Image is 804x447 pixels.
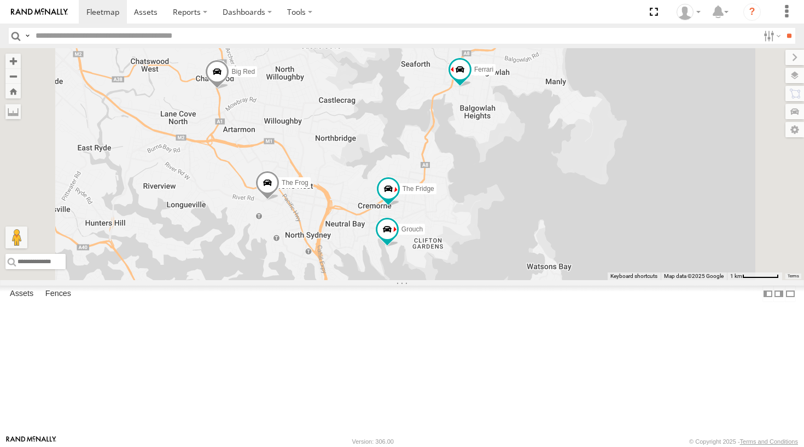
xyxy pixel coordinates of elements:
[23,28,32,44] label: Search Query
[474,66,493,73] span: Ferrari
[5,227,27,248] button: Drag Pegman onto the map to open Street View
[740,438,798,445] a: Terms and Conditions
[5,68,21,84] button: Zoom out
[403,185,434,193] span: The Fridge
[759,28,783,44] label: Search Filter Options
[4,286,39,301] label: Assets
[743,3,761,21] i: ?
[401,226,423,234] span: Grouch
[40,286,77,301] label: Fences
[673,4,704,20] div: myBins Admin
[773,286,784,301] label: Dock Summary Table to the Right
[282,179,308,187] span: The Frog
[610,272,657,280] button: Keyboard shortcuts
[762,286,773,301] label: Dock Summary Table to the Left
[664,273,724,279] span: Map data ©2025 Google
[785,122,804,137] label: Map Settings
[5,84,21,98] button: Zoom Home
[11,8,68,16] img: rand-logo.svg
[785,286,796,301] label: Hide Summary Table
[6,436,56,447] a: Visit our Website
[689,438,798,445] div: © Copyright 2025 -
[5,54,21,68] button: Zoom in
[730,273,742,279] span: 1 km
[5,104,21,119] label: Measure
[231,68,255,76] span: Big Red
[727,272,782,280] button: Map scale: 1 km per 63 pixels
[352,438,394,445] div: Version: 306.00
[788,274,799,278] a: Terms (opens in new tab)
